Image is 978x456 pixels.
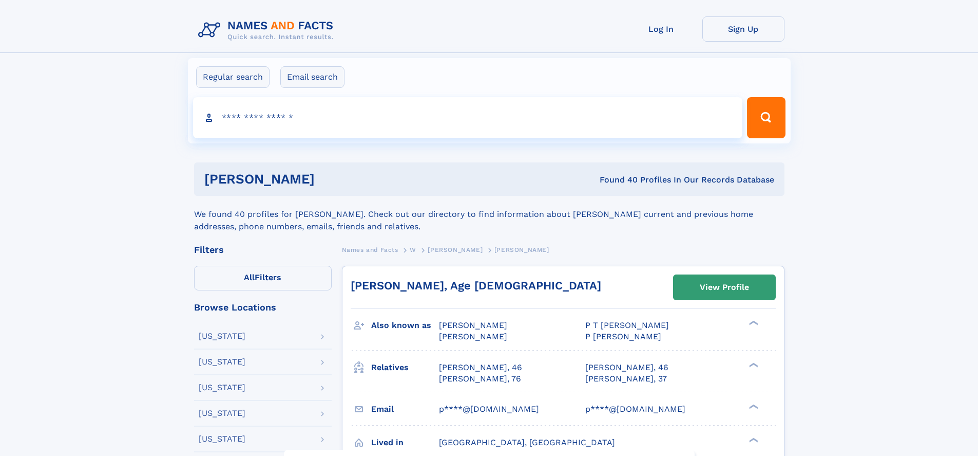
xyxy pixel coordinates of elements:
[371,317,439,334] h3: Also known as
[194,245,332,254] div: Filters
[585,332,661,341] span: P [PERSON_NAME]
[199,384,245,392] div: [US_STATE]
[204,173,457,186] h1: [PERSON_NAME]
[410,243,416,256] a: W
[351,279,601,292] a: [PERSON_NAME], Age [DEMOGRAPHIC_DATA]
[244,272,255,282] span: All
[194,303,332,312] div: Browse Locations
[620,16,702,42] a: Log In
[700,276,749,299] div: View Profile
[674,275,775,300] a: View Profile
[428,246,483,253] span: [PERSON_NAME]
[746,361,759,368] div: ❯
[494,246,549,253] span: [PERSON_NAME]
[428,243,483,256] a: [PERSON_NAME]
[457,174,774,186] div: Found 40 Profiles In Our Records Database
[746,403,759,410] div: ❯
[746,320,759,326] div: ❯
[199,332,245,340] div: [US_STATE]
[199,358,245,366] div: [US_STATE]
[371,434,439,451] h3: Lived in
[439,437,615,447] span: [GEOGRAPHIC_DATA], [GEOGRAPHIC_DATA]
[342,243,398,256] a: Names and Facts
[439,332,507,341] span: [PERSON_NAME]
[194,266,332,290] label: Filters
[585,362,668,373] a: [PERSON_NAME], 46
[439,362,522,373] a: [PERSON_NAME], 46
[194,16,342,44] img: Logo Names and Facts
[199,435,245,443] div: [US_STATE]
[410,246,416,253] span: W
[196,66,270,88] label: Regular search
[371,400,439,418] h3: Email
[585,320,669,330] span: P T [PERSON_NAME]
[194,196,784,233] div: We found 40 profiles for [PERSON_NAME]. Check out our directory to find information about [PERSON...
[193,97,743,138] input: search input
[439,373,521,385] a: [PERSON_NAME], 76
[585,373,667,385] a: [PERSON_NAME], 37
[439,320,507,330] span: [PERSON_NAME]
[747,97,785,138] button: Search Button
[371,359,439,376] h3: Relatives
[199,409,245,417] div: [US_STATE]
[280,66,344,88] label: Email search
[702,16,784,42] a: Sign Up
[746,436,759,443] div: ❯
